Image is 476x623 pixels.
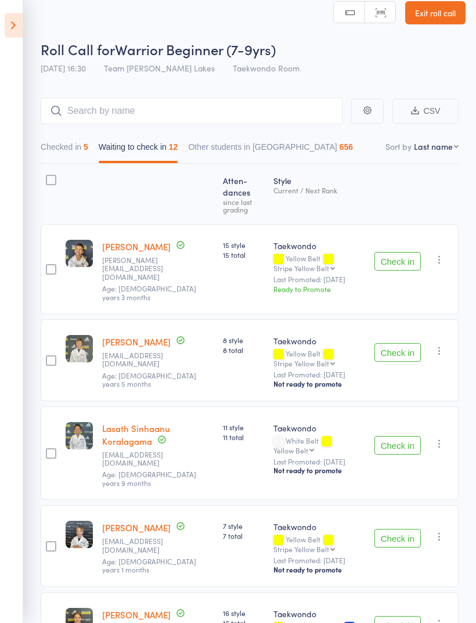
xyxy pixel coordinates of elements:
div: Not ready to promote [273,380,365,389]
span: 8 style [223,336,264,345]
span: 16 style [223,608,264,618]
a: [PERSON_NAME] [102,336,171,348]
span: Age: [DEMOGRAPHIC_DATA] years 3 months [102,284,196,302]
small: Last Promoted: [DATE] [273,276,365,284]
small: Colinkaltner@gmail.com [102,352,178,369]
span: 15 style [223,240,264,250]
button: Check in [374,437,421,455]
div: Yellow Belt [273,447,308,455]
div: Atten­dances [218,170,269,219]
button: Waiting to check in12 [99,137,178,164]
span: Taekwondo Room [233,63,300,74]
button: Check in [374,253,421,271]
a: [PERSON_NAME] [102,609,171,621]
a: [PERSON_NAME] [102,522,171,534]
img: image1666760273.png [66,240,93,268]
div: Taekwondo [273,423,365,434]
small: inshira80@icloud.com [102,451,178,468]
div: White Belt [273,437,365,455]
img: image1742277063.png [66,521,93,549]
span: [DATE] 16:30 [41,63,86,74]
div: Style [269,170,370,219]
small: Last Promoted: [DATE] [273,371,365,379]
div: Taekwondo [273,521,365,533]
div: 12 [169,143,178,152]
div: Stripe Yellow Belt [273,360,329,368]
label: Sort by [385,141,412,153]
span: Warrior Beginner (7-9yrs) [115,40,276,59]
div: Stripe Yellow Belt [273,265,329,272]
div: 5 [84,143,88,152]
div: Last name [414,141,453,153]
span: 8 total [223,345,264,355]
input: Search by name [41,98,342,125]
button: Check in [374,530,421,548]
img: image1746847342.png [66,423,93,450]
span: 11 style [223,423,264,433]
div: Stripe Yellow Belt [273,546,329,553]
span: 7 total [223,531,264,541]
div: Not ready to promote [273,466,365,476]
small: lillian_mast@hotmail.com [102,257,178,282]
span: 7 style [223,521,264,531]
div: Taekwondo [273,240,365,252]
button: CSV [392,99,459,124]
span: Roll Call for [41,40,115,59]
div: Not ready to promote [273,566,365,575]
button: Checked in5 [41,137,88,164]
div: 656 [340,143,353,152]
div: since last grading [223,199,264,214]
div: Yellow Belt [273,255,365,272]
div: Yellow Belt [273,350,365,368]
button: Check in [374,344,421,362]
a: Lasath Sinhaanu Koralagama [102,423,170,448]
div: Ready to Promote [273,285,365,294]
a: [PERSON_NAME] [102,241,171,253]
div: Current / Next Rank [273,187,365,195]
div: Yellow Belt [273,536,365,553]
span: 11 total [223,433,264,442]
div: Taekwondo [273,608,365,620]
small: Last Promoted: [DATE] [273,458,365,466]
span: Age: [DEMOGRAPHIC_DATA] years 1 months [102,557,196,575]
span: 15 total [223,250,264,260]
span: Team [PERSON_NAME] Lakes [104,63,215,74]
small: simeonlawler@gmail.com [102,538,178,554]
small: Last Promoted: [DATE] [273,557,365,565]
span: Age: [DEMOGRAPHIC_DATA] years 5 months [102,371,196,389]
span: Age: [DEMOGRAPHIC_DATA] years 9 months [102,470,196,488]
button: Other students in [GEOGRAPHIC_DATA]656 [188,137,353,164]
div: Taekwondo [273,336,365,347]
img: image1739573449.png [66,336,93,363]
a: Exit roll call [405,2,466,25]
